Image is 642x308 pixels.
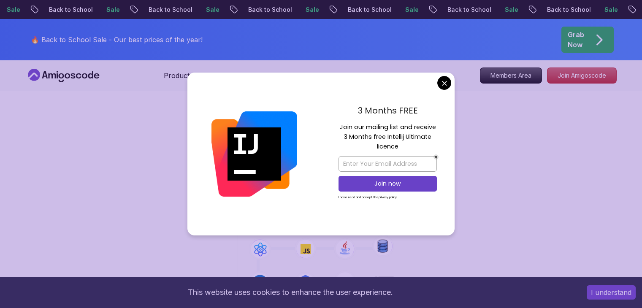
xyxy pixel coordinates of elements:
[297,5,324,14] p: Sale
[376,70,417,81] a: For Business
[281,70,303,81] a: Pricing
[164,70,203,87] button: Products
[339,5,396,14] p: Back to School
[596,5,623,14] p: Sale
[587,285,636,300] button: Accept cookies
[568,30,584,50] p: Grab Now
[547,68,616,83] p: Join Amigoscode
[439,5,496,14] p: Back to School
[6,283,574,302] div: This website uses cookies to enhance the user experience.
[547,68,617,84] a: Join Amigoscode
[239,5,297,14] p: Back to School
[197,5,224,14] p: Sale
[40,5,98,14] p: Back to School
[220,70,264,87] button: Resources
[140,5,197,14] p: Back to School
[480,68,542,84] a: Members Area
[320,70,359,81] a: Testimonials
[496,5,523,14] p: Sale
[31,35,203,45] p: 🔥 Back to School Sale - Our best prices of the year!
[98,5,125,14] p: Sale
[538,5,596,14] p: Back to School
[396,5,423,14] p: Sale
[220,70,254,81] p: Resources
[480,68,542,83] p: Members Area
[164,70,193,81] p: Products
